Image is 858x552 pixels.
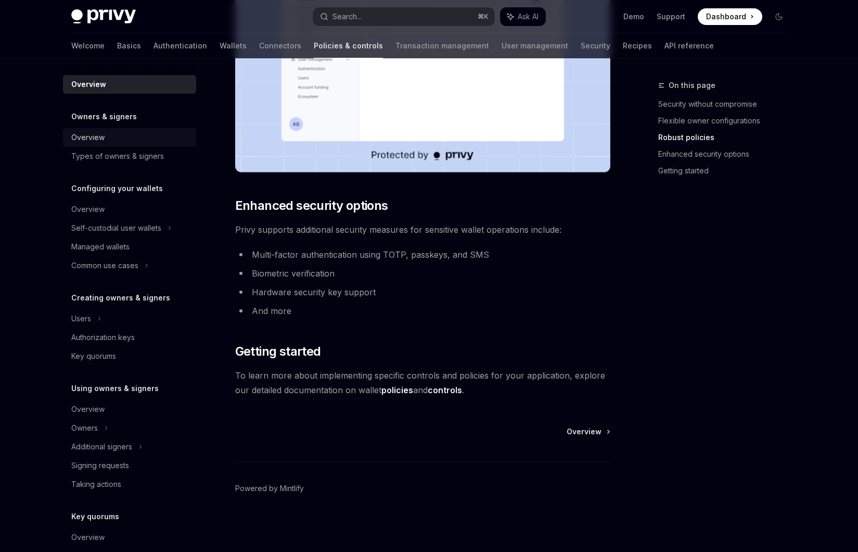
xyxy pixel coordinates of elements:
div: Users [71,312,91,325]
div: Managed wallets [71,241,130,253]
a: Flexible owner configurations [658,112,796,129]
span: Privy supports additional security measures for sensitive wallet operations include: [235,222,610,237]
a: Overview [63,528,196,547]
span: On this page [669,79,715,92]
div: Key quorums [71,350,116,362]
a: policies [381,385,413,396]
a: Support [657,11,685,22]
a: Recipes [623,33,652,58]
div: Types of owners & signers [71,150,164,162]
a: Basics [117,33,141,58]
li: Hardware security key support [235,285,610,299]
span: Dashboard [706,11,746,22]
div: Self-custodial user wallets [71,222,161,234]
a: Policies & controls [314,33,383,58]
div: Overview [71,403,105,416]
a: Authentication [153,33,207,58]
span: Overview [567,426,601,437]
a: Types of owners & signers [63,147,196,166]
h5: Creating owners & signers [71,292,170,304]
div: Search... [332,10,362,23]
div: Overview [71,531,105,544]
li: Multi-factor authentication using TOTP, passkeys, and SMS [235,247,610,262]
div: Authorization keys [71,331,135,344]
a: Authorization keys [63,328,196,347]
a: controls [428,385,462,396]
button: Toggle dark mode [771,8,787,25]
h5: Configuring your wallets [71,182,163,195]
a: Overview [63,128,196,147]
a: Wallets [220,33,247,58]
button: Search...⌘K [313,7,495,26]
a: Taking actions [63,475,196,494]
a: Welcome [71,33,105,58]
span: Ask AI [518,11,539,22]
a: Powered by Mintlify [235,483,304,494]
a: User management [502,33,568,58]
div: Common use cases [71,259,138,272]
div: Taking actions [71,478,121,491]
button: Ask AI [500,7,546,26]
a: Security without compromise [658,96,796,112]
img: dark logo [71,9,136,24]
a: Managed wallets [63,237,196,256]
a: Security [581,33,610,58]
li: And more [235,304,610,318]
div: Signing requests [71,459,129,472]
span: Getting started [235,343,321,360]
div: Overview [71,78,106,91]
a: Getting started [658,162,796,179]
div: Owners [71,422,98,434]
div: Overview [71,203,105,216]
a: Overview [567,426,609,437]
li: Biometric verification [235,266,610,281]
span: ⌘ K [478,12,489,21]
a: Overview [63,400,196,419]
a: Connectors [259,33,301,58]
a: API reference [664,33,714,58]
h5: Using owners & signers [71,382,159,395]
a: Signing requests [63,456,196,475]
h5: Key quorums [71,510,119,523]
a: Dashboard [698,8,762,25]
span: Enhanced security options [235,197,388,214]
a: Overview [63,200,196,219]
a: Enhanced security options [658,146,796,162]
a: Key quorums [63,347,196,366]
div: Additional signers [71,441,132,453]
span: To learn more about implementing specific controls and policies for your application, explore our... [235,368,610,397]
h5: Owners & signers [71,110,137,123]
a: Robust policies [658,129,796,146]
a: Demo [623,11,644,22]
a: Overview [63,75,196,94]
div: Overview [71,131,105,144]
a: Transaction management [395,33,489,58]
